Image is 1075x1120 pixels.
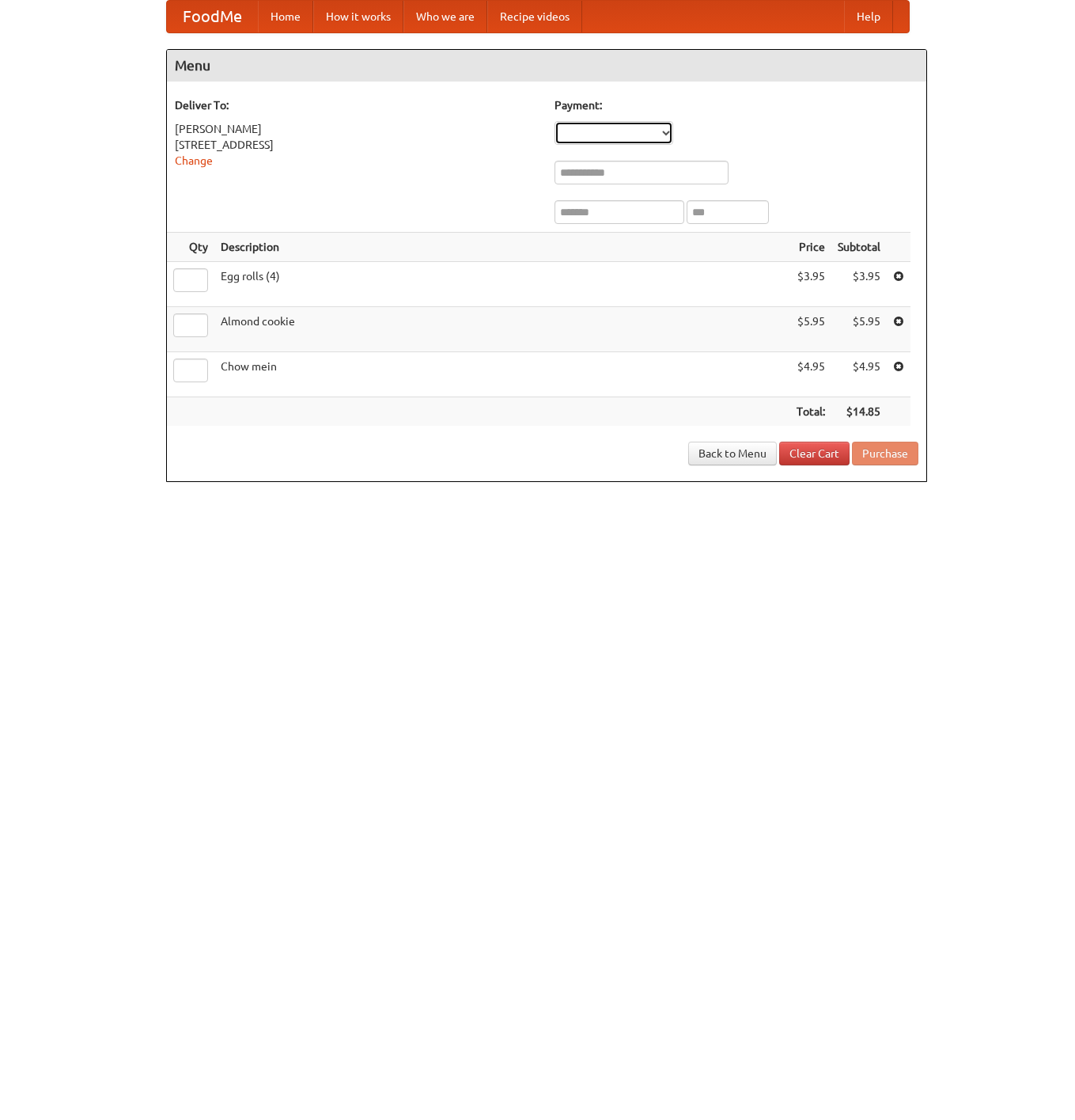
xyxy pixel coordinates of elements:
td: $3.95 [790,262,831,307]
td: Egg rolls (4) [214,262,790,307]
button: Purchase [852,442,918,465]
td: Chow mein [214,352,790,397]
td: $4.95 [831,352,887,397]
th: Total: [790,397,831,427]
div: [STREET_ADDRESS] [175,137,539,153]
th: Description [214,233,790,262]
a: FoodMe [167,1,258,32]
h5: Deliver To: [175,97,539,113]
td: Almond cookie [214,307,790,352]
a: Back to Menu [688,442,777,465]
td: $3.95 [831,262,887,307]
th: Price [790,233,831,262]
a: Help [844,1,893,32]
td: $5.95 [790,307,831,352]
th: Qty [167,233,214,262]
a: Clear Cart [779,442,850,465]
div: [PERSON_NAME] [175,121,539,137]
th: Subtotal [831,233,887,262]
td: $4.95 [790,352,831,397]
a: Recipe videos [487,1,582,32]
h4: Menu [167,50,926,82]
td: $5.95 [831,307,887,352]
th: $14.85 [831,397,887,427]
a: Home [258,1,313,32]
a: How it works [313,1,403,32]
a: Who we are [403,1,487,32]
h5: Payment: [555,97,918,113]
a: Change [175,154,213,167]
